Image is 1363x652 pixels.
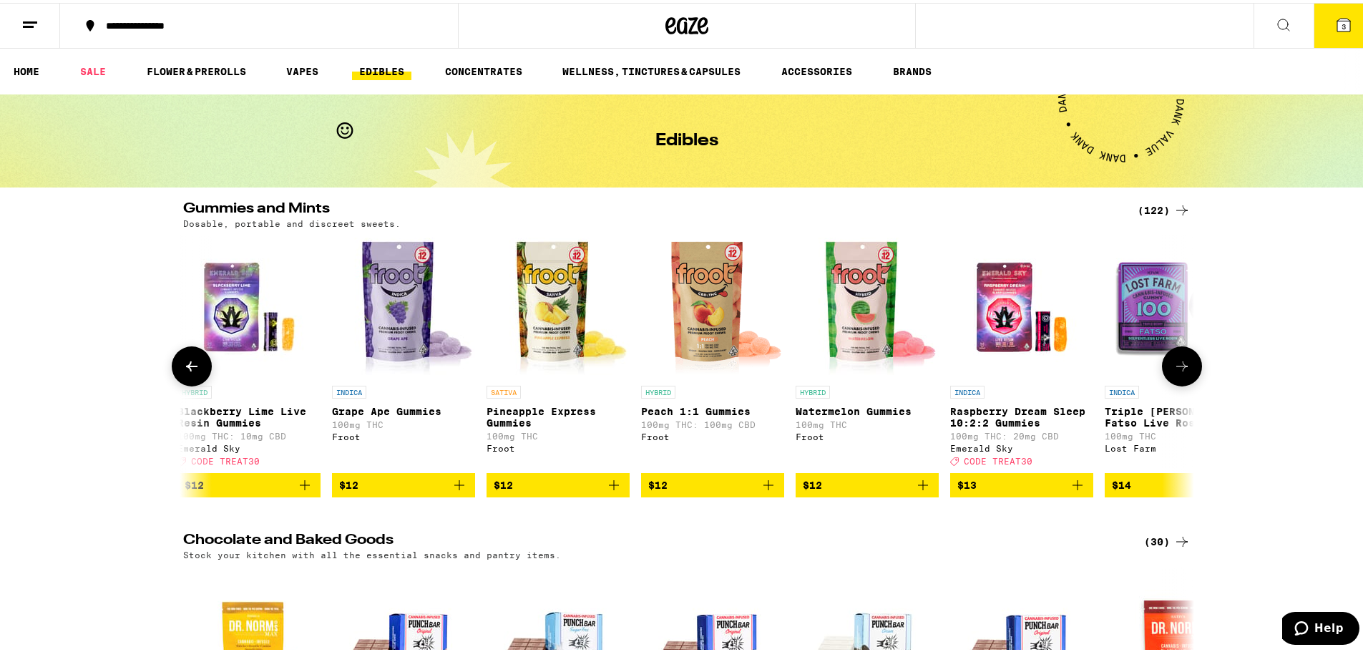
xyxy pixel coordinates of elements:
button: Add to bag [796,470,939,495]
p: 100mg THC [332,417,475,427]
span: $12 [803,477,822,488]
a: FLOWER & PREROLLS [140,60,253,77]
p: 100mg THC [487,429,630,438]
p: Triple [PERSON_NAME] Fatso Live Rosin Gummy [1105,403,1248,426]
button: Add to bag [1105,470,1248,495]
a: SALE [73,60,113,77]
a: Open page for Peach 1:1 Gummies from Froot [641,233,784,470]
div: Froot [332,429,475,439]
p: Peach 1:1 Gummies [641,403,784,414]
button: Add to bag [332,470,475,495]
p: HYBRID [177,383,212,396]
img: Emerald Sky - Blackberry Lime Live Resin Gummies [177,233,321,376]
p: Watermelon Gummies [796,403,939,414]
a: WELLNESS, TINCTURES & CAPSULES [555,60,748,77]
p: Raspberry Dream Sleep 10:2:2 Gummies [950,403,1093,426]
h2: Chocolate and Baked Goods [183,530,1120,548]
p: INDICA [950,383,985,396]
p: SATIVA [487,383,521,396]
p: 100mg THC: 10mg CBD [177,429,321,438]
button: Redirect to URL [1,1,781,104]
span: 3 [1342,19,1346,28]
span: CODE TREAT30 [964,454,1032,463]
div: Lost Farm [1105,441,1248,450]
p: HYBRID [796,383,830,396]
a: BRANDS [886,60,939,77]
a: Open page for Blackberry Lime Live Resin Gummies from Emerald Sky [177,233,321,470]
a: (122) [1138,199,1191,216]
div: Froot [796,429,939,439]
a: Open page for Raspberry Dream Sleep 10:2:2 Gummies from Emerald Sky [950,233,1093,470]
p: HYBRID [641,383,675,396]
div: Froot [641,429,784,439]
span: CODE TREAT30 [191,454,260,463]
img: Lost Farm - Triple Berry Fatso Live Rosin Gummy [1105,233,1248,376]
p: INDICA [1105,383,1139,396]
button: Add to bag [487,470,630,495]
p: 100mg THC: 20mg CBD [950,429,1093,438]
p: Dosable, portable and discreet sweets. [183,216,401,225]
iframe: Opens a widget where you can find more information [1282,609,1359,645]
h2: Gummies and Mints [183,199,1120,216]
a: Open page for Triple Berry Fatso Live Rosin Gummy from Lost Farm [1105,233,1248,470]
span: $12 [494,477,513,488]
div: Emerald Sky [177,441,321,450]
a: HOME [6,60,47,77]
span: $12 [648,477,668,488]
span: $12 [185,477,204,488]
a: Open page for Grape Ape Gummies from Froot [332,233,475,470]
img: Froot - Watermelon Gummies [796,233,939,376]
h1: Edibles [655,130,718,147]
a: ACCESSORIES [774,60,859,77]
p: INDICA [332,383,366,396]
p: 100mg THC [796,417,939,427]
div: Emerald Sky [950,441,1093,450]
p: Pineapple Express Gummies [487,403,630,426]
a: CONCENTRATES [438,60,529,77]
a: Open page for Pineapple Express Gummies from Froot [487,233,630,470]
p: Blackberry Lime Live Resin Gummies [177,403,321,426]
p: 100mg THC [1105,429,1248,438]
span: $14 [1112,477,1131,488]
img: Froot - Pineapple Express Gummies [487,233,630,376]
a: EDIBLES [352,60,411,77]
div: Froot [487,441,630,450]
img: Froot - Grape Ape Gummies [332,233,475,376]
p: Grape Ape Gummies [332,403,475,414]
img: Froot - Peach 1:1 Gummies [641,233,784,376]
a: (30) [1144,530,1191,548]
span: $13 [957,477,977,488]
button: Add to bag [177,470,321,495]
p: 100mg THC: 100mg CBD [641,417,784,427]
p: Stock your kitchen with all the essential snacks and pantry items. [183,548,561,557]
a: Open page for Watermelon Gummies from Froot [796,233,939,470]
button: Add to bag [950,470,1093,495]
button: Add to bag [641,470,784,495]
a: VAPES [279,60,326,77]
img: Emerald Sky - Raspberry Dream Sleep 10:2:2 Gummies [950,233,1093,376]
span: $12 [339,477,358,488]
